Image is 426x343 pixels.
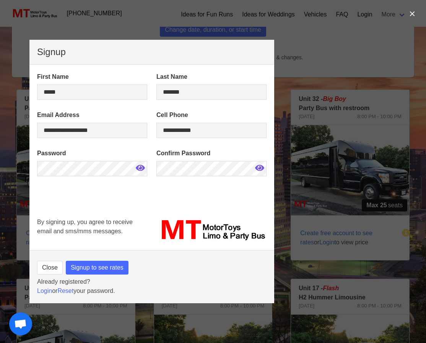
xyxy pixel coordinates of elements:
iframe: reCAPTCHA [37,187,153,244]
div: By signing up, you agree to receive email and sms/mms messages. [33,213,152,247]
div: Open chat [9,312,32,335]
p: or your password. [37,286,267,296]
button: Signup to see rates [66,261,128,275]
span: Signup to see rates [71,263,124,272]
label: Email Address [37,111,147,120]
a: Login [37,288,52,294]
label: First Name [37,72,147,81]
img: MT_logo_name.png [156,218,267,243]
p: Signup [37,47,267,57]
label: Last Name [156,72,267,81]
a: Reset [57,288,73,294]
label: Cell Phone [156,111,267,120]
p: Already registered? [37,277,267,286]
label: Confirm Password [156,149,267,158]
button: Close [37,261,63,275]
label: Password [37,149,147,158]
